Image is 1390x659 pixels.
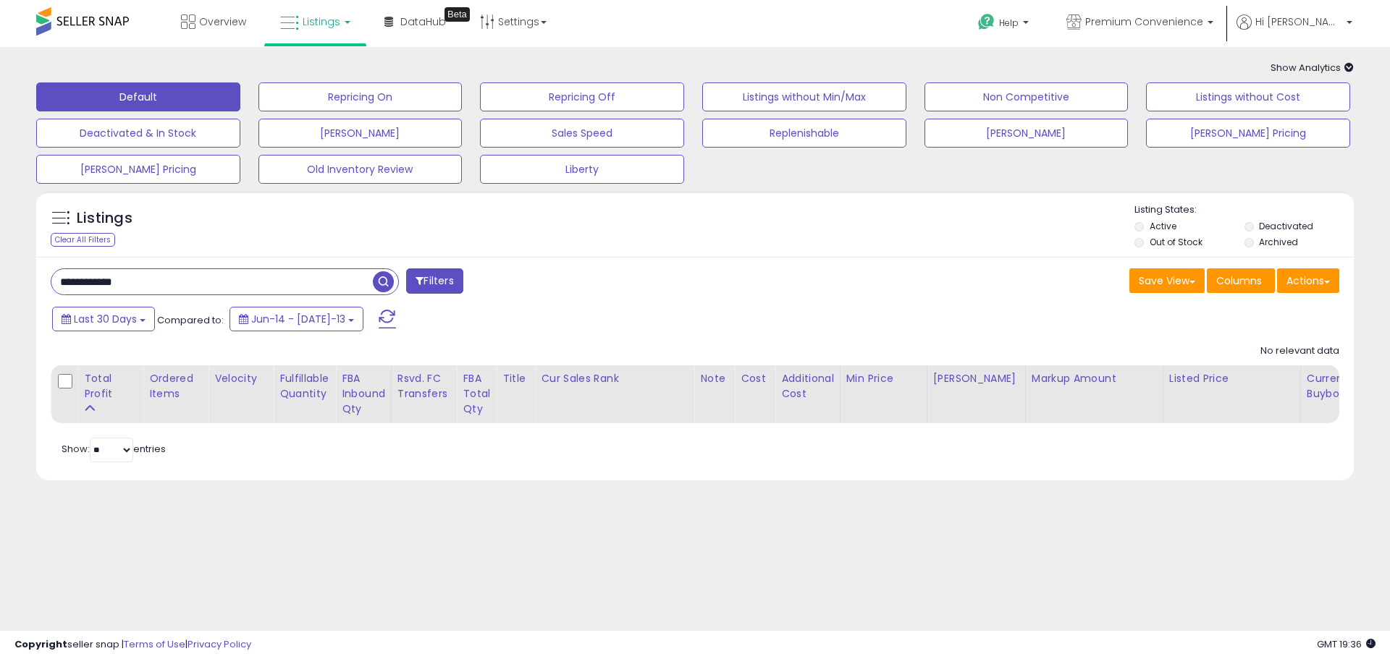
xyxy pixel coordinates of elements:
[149,371,202,401] div: Ordered Items
[966,2,1043,47] a: Help
[62,442,166,456] span: Show: entries
[1237,14,1352,47] a: Hi [PERSON_NAME]
[933,371,1019,386] div: [PERSON_NAME]
[36,155,240,184] button: [PERSON_NAME] Pricing
[1150,236,1202,248] label: Out of Stock
[124,637,185,651] a: Terms of Use
[999,17,1019,29] span: Help
[14,637,67,651] strong: Copyright
[977,13,995,31] i: Get Help
[1129,268,1205,293] button: Save View
[214,371,267,386] div: Velocity
[1150,220,1176,232] label: Active
[279,371,329,401] div: Fulfillable Quantity
[1277,268,1339,293] button: Actions
[84,371,137,401] div: Total Profit
[258,119,463,148] button: [PERSON_NAME]
[258,155,463,184] button: Old Inventory Review
[480,155,684,184] button: Liberty
[541,371,688,386] div: Cur Sales Rank
[406,268,463,294] button: Filters
[1085,14,1203,29] span: Premium Convenience
[1260,344,1339,358] div: No relevant data
[251,312,345,326] span: Jun-14 - [DATE]-13
[52,307,155,331] button: Last 30 Days
[1146,82,1350,111] button: Listings without Cost
[74,312,137,326] span: Last 30 Days
[1259,236,1298,248] label: Archived
[1146,119,1350,148] button: [PERSON_NAME] Pricing
[188,637,251,651] a: Privacy Policy
[480,119,684,148] button: Sales Speed
[157,313,224,327] span: Compared to:
[1169,371,1294,386] div: Listed Price
[51,233,115,247] div: Clear All Filters
[400,14,446,29] span: DataHub
[1207,268,1275,293] button: Columns
[741,371,769,386] div: Cost
[199,14,246,29] span: Overview
[1271,61,1354,75] span: Show Analytics
[14,638,251,652] div: seller snap | |
[781,371,834,401] div: Additional Cost
[1259,220,1313,232] label: Deactivated
[502,371,528,386] div: Title
[700,371,728,386] div: Note
[342,371,385,417] div: FBA inbound Qty
[1032,371,1157,386] div: Markup Amount
[36,82,240,111] button: Default
[924,82,1129,111] button: Non Competitive
[397,371,451,401] div: Rsvd. FC Transfers
[846,371,921,386] div: Min Price
[1255,14,1342,29] span: Hi [PERSON_NAME]
[229,307,363,331] button: Jun-14 - [DATE]-13
[1134,203,1353,217] p: Listing States:
[924,119,1129,148] button: [PERSON_NAME]
[445,7,470,22] div: Tooltip anchor
[303,14,340,29] span: Listings
[1216,273,1262,288] span: Columns
[1317,637,1376,651] span: 2025-08-13 19:36 GMT
[702,119,906,148] button: Replenishable
[702,82,906,111] button: Listings without Min/Max
[77,208,132,229] h5: Listings
[463,371,490,417] div: FBA Total Qty
[36,119,240,148] button: Deactivated & In Stock
[258,82,463,111] button: Repricing On
[1307,371,1381,401] div: Current Buybox Price
[480,82,684,111] button: Repricing Off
